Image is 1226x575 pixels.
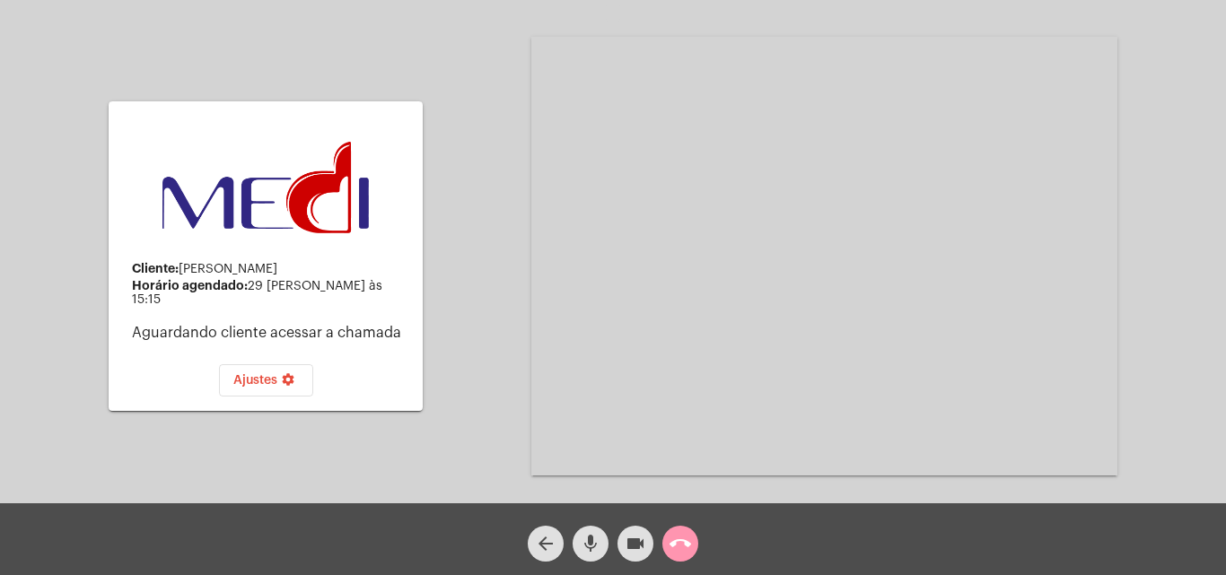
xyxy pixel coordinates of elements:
mat-icon: arrow_back [535,533,556,554]
strong: Horário agendado: [132,279,248,292]
span: Ajustes [233,374,299,387]
mat-icon: settings [277,372,299,394]
div: 29 [PERSON_NAME] às 15:15 [132,279,408,307]
p: Aguardando cliente acessar a chamada [132,325,408,341]
mat-icon: mic [580,533,601,554]
button: Ajustes [219,364,313,396]
div: [PERSON_NAME] [132,262,408,276]
strong: Cliente: [132,262,179,274]
img: d3a1b5fa-500b-b90f-5a1c-719c20e9830b.png [162,142,369,233]
mat-icon: call_end [670,533,691,554]
mat-icon: videocam [625,533,646,554]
